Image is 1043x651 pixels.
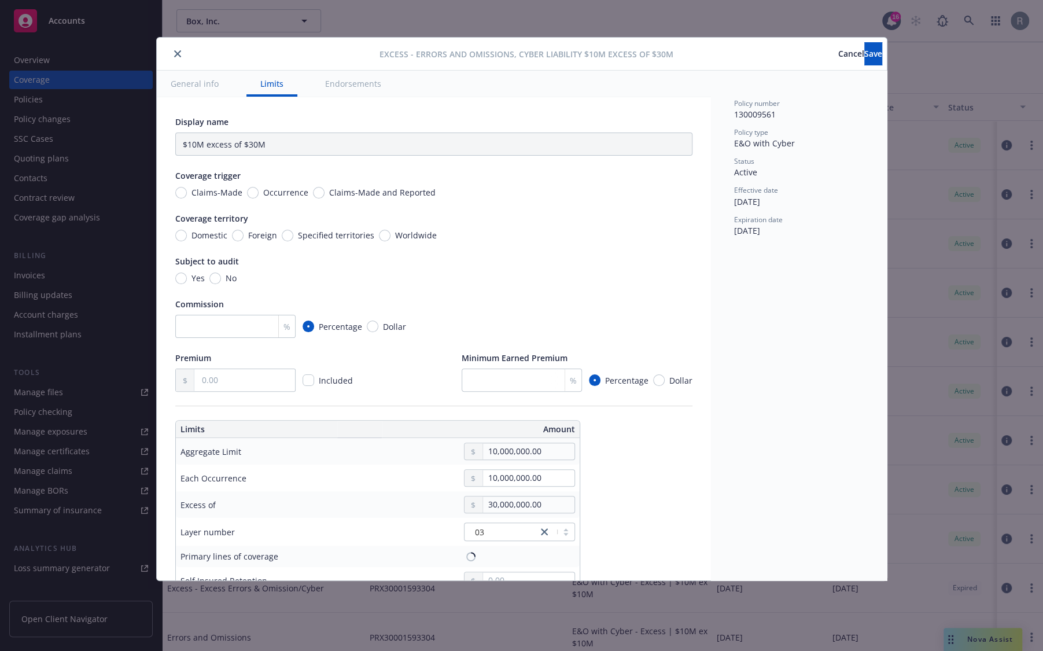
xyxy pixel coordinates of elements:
[246,71,297,97] button: Limits
[248,229,277,241] span: Foreign
[191,186,242,198] span: Claims-Made
[483,496,574,513] input: 0.00
[653,374,665,386] input: Dollar
[180,472,246,484] div: Each Occurrence
[734,215,783,225] span: Expiration date
[191,229,227,241] span: Domestic
[180,575,267,587] div: Self Insured Retention
[734,127,768,137] span: Policy type
[483,443,574,459] input: 0.00
[462,352,567,363] span: Minimum Earned Premium
[209,273,221,284] input: No
[303,321,314,332] input: Percentage
[175,352,211,363] span: Premium
[175,170,241,181] span: Coverage trigger
[483,470,574,486] input: 0.00
[734,196,760,207] span: [DATE]
[864,48,882,59] span: Save
[589,374,600,386] input: Percentage
[319,375,353,386] span: Included
[537,525,551,539] a: close
[605,374,648,387] span: Percentage
[180,526,235,538] div: Layer number
[232,230,244,241] input: Foreign
[864,42,882,65] button: Save
[838,42,864,65] button: Cancel
[382,421,580,438] th: Amount
[395,229,437,241] span: Worldwide
[313,187,325,198] input: Claims-Made and Reported
[298,229,374,241] span: Specified territories
[311,71,395,97] button: Endorsements
[175,299,224,310] span: Commission
[367,321,378,332] input: Dollar
[194,369,294,391] input: 0.00
[734,156,754,166] span: Status
[171,47,185,61] button: close
[838,48,864,59] span: Cancel
[470,526,532,538] span: 03
[329,186,436,198] span: Claims-Made and Reported
[383,321,406,333] span: Dollar
[176,421,337,438] th: Limits
[180,550,278,562] div: Primary lines of coverage
[175,230,187,241] input: Domestic
[263,186,308,198] span: Occurrence
[175,273,187,284] input: Yes
[379,48,673,60] span: Excess - Errors and Omissions, Cyber Liability $10M excess of $30M
[319,321,362,333] span: Percentage
[734,167,757,178] span: Active
[175,256,239,267] span: Subject to audit
[226,272,237,284] span: No
[734,98,780,108] span: Policy number
[180,499,216,511] div: Excess of
[669,374,692,387] span: Dollar
[175,116,228,127] span: Display name
[282,230,293,241] input: Specified territories
[379,230,390,241] input: Worldwide
[191,272,205,284] span: Yes
[734,138,795,149] span: E&O with Cyber
[175,213,248,224] span: Coverage territory
[475,526,484,538] span: 03
[570,374,577,387] span: %
[483,572,574,589] input: 0.00
[247,187,259,198] input: Occurrence
[180,446,241,458] div: Aggregate Limit
[734,109,776,120] span: 130009561
[157,71,233,97] button: General info
[734,185,778,195] span: Effective date
[734,225,760,236] span: [DATE]
[175,187,187,198] input: Claims-Made
[283,321,290,333] span: %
